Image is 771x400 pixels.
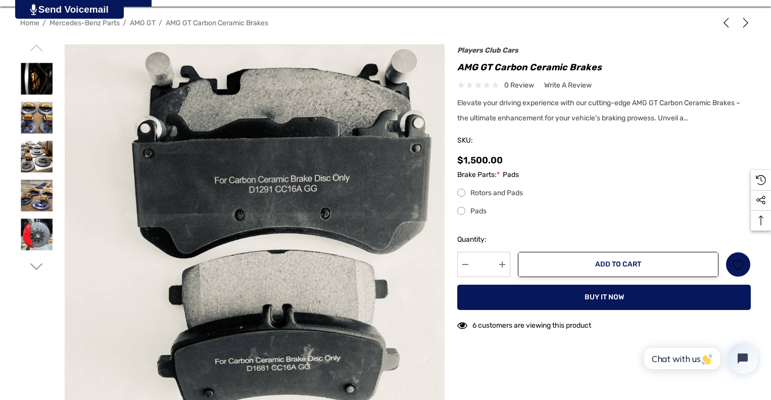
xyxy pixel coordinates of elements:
span: 0 review [504,79,534,92]
svg: Wish List [733,259,744,271]
img: AMG Carbon Ceramic Brakes [21,141,53,172]
a: Home [20,19,39,27]
svg: Go to slide 4 of 4 [30,41,43,54]
a: Players Club Cars [457,46,518,55]
span: Pads [503,169,519,181]
img: AMG Carbon Ceramic Brakes [21,102,53,134]
div: 6 customers are viewing this product [457,316,591,332]
a: Mercedes-Benz Parts [50,19,120,27]
label: Quantity: [457,234,510,246]
svg: Top [751,215,771,226]
iframe: Tidio Chat [633,335,766,382]
a: Previous [721,18,735,28]
label: Rotors and Pads [457,187,751,199]
span: $1,500.00 [457,155,503,166]
h1: AMG GT Carbon Ceramic Brakes [457,59,751,75]
img: AMG GT Carbon Ceramic Rotors [21,218,53,250]
span: SKU: [457,134,508,148]
span: Elevate your driving experience with our cutting-edge AMG GT Carbon Ceramic Brakes – the ultimate... [457,99,740,122]
button: Buy it now [457,285,751,310]
span: Write a Review [544,81,592,90]
img: AMG GT Carbon Ceramic Brakes [21,63,53,95]
label: Brake Parts: [457,169,751,181]
svg: Go to slide 2 of 4 [30,260,43,273]
a: AMG GT [130,19,156,27]
button: Add to Cart [518,252,718,277]
a: Wish List [726,252,751,277]
svg: Social Media [756,195,766,205]
svg: Recently Viewed [756,175,766,185]
a: Write a Review [544,79,592,92]
label: Pads [457,205,751,217]
a: Next [737,18,751,28]
nav: Breadcrumb [20,14,751,32]
a: AMG GT Carbon Ceramic Brakes [166,19,268,27]
img: PjwhLS0gR2VuZXJhdG9yOiBHcmF2aXQuaW8gLS0+PHN2ZyB4bWxucz0iaHR0cDovL3d3dy53My5vcmcvMjAwMC9zdmciIHhtb... [30,4,37,15]
img: AMG Carbon Ceramic Brakes [21,180,53,211]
